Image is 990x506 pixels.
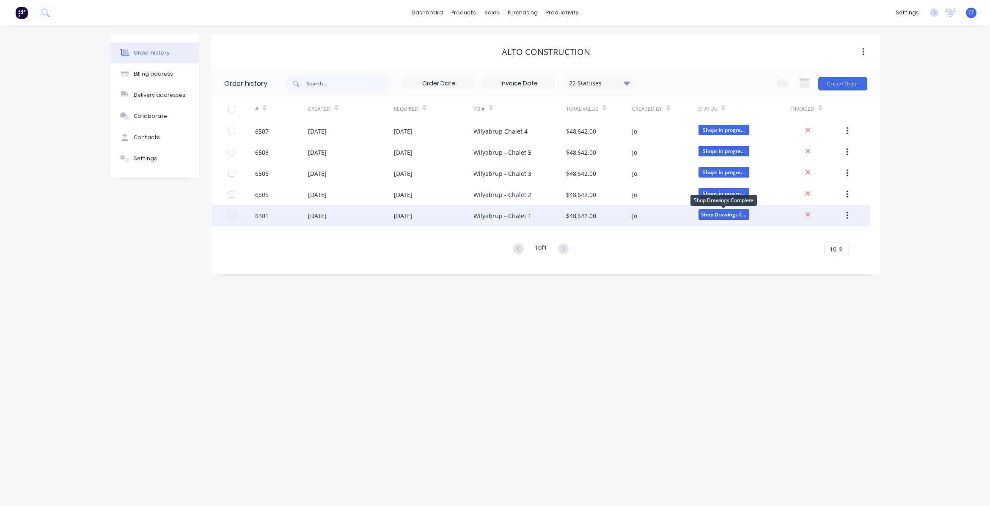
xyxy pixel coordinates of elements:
[473,127,528,136] div: Wilyabrup Chalet 4
[480,6,503,19] div: sales
[566,148,596,157] div: $48,642.00
[134,155,157,162] div: Settings
[632,190,637,199] div: Jo
[690,195,757,206] div: Shop Drawings Complete
[566,127,596,136] div: $48,642.00
[632,169,637,178] div: Jo
[473,97,566,120] div: PO #
[698,188,749,199] span: Shops in progre...
[566,105,598,113] div: Total Value
[110,42,199,63] button: Order history
[698,125,749,135] span: Shops in progre...
[503,6,542,19] div: purchasing
[255,105,258,113] div: #
[394,127,412,136] div: [DATE]
[473,148,531,157] div: Wilyabrup - Chalet 5
[308,105,330,113] div: Created
[394,211,412,220] div: [DATE]
[394,169,412,178] div: [DATE]
[632,148,637,157] div: Jo
[566,211,596,220] div: $48,642.00
[308,190,327,199] div: [DATE]
[308,169,327,178] div: [DATE]
[110,106,199,127] button: Collaborate
[134,49,170,57] div: Order history
[542,6,583,19] div: productivity
[447,6,480,19] div: products
[308,127,327,136] div: [DATE]
[473,105,485,113] div: PO #
[134,134,160,141] div: Contacts
[394,97,473,120] div: Required
[403,77,474,90] input: Order Date
[255,211,269,220] div: 6401
[473,190,531,199] div: Wilyabrup - Chalet 2
[110,63,199,85] button: Billing address
[632,105,662,113] div: Created By
[698,146,749,156] span: Shops in progre...
[224,79,267,89] div: Order history
[255,148,269,157] div: 6508
[473,169,531,178] div: Wilyabrup - Chalet 3
[15,6,28,19] img: Factory
[564,79,635,88] div: 22 Statuses
[698,97,791,120] div: Status
[394,190,412,199] div: [DATE]
[110,148,199,169] button: Settings
[110,85,199,106] button: Delivery addresses
[473,211,531,220] div: Wilyabrup - Chalet 1
[134,70,173,78] div: Billing address
[632,127,637,136] div: Jo
[502,47,590,57] div: Alto Construction
[968,9,974,16] span: TT
[891,6,923,19] div: settings
[818,77,867,90] button: Create Order
[110,127,199,148] button: Contacts
[535,243,547,255] div: 1 of 1
[632,211,637,220] div: Jo
[308,211,327,220] div: [DATE]
[255,169,269,178] div: 6506
[484,77,555,90] input: Invoice Date
[698,209,749,220] span: Shop Drawings C...
[407,6,447,19] a: dashboard
[134,112,167,120] div: Collaborate
[698,105,717,113] div: Status
[394,148,412,157] div: [DATE]
[632,97,698,120] div: Created By
[134,91,185,99] div: Delivery addresses
[394,105,418,113] div: Required
[566,190,596,199] div: $48,642.00
[255,190,269,199] div: 6505
[566,169,596,178] div: $48,642.00
[791,97,844,120] div: Invoiced
[308,97,394,120] div: Created
[255,97,308,120] div: #
[306,75,390,92] input: Search...
[830,245,836,254] span: 10
[308,148,327,157] div: [DATE]
[698,167,749,178] span: Shops in progre...
[791,105,814,113] div: Invoiced
[255,127,269,136] div: 6507
[566,97,632,120] div: Total Value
